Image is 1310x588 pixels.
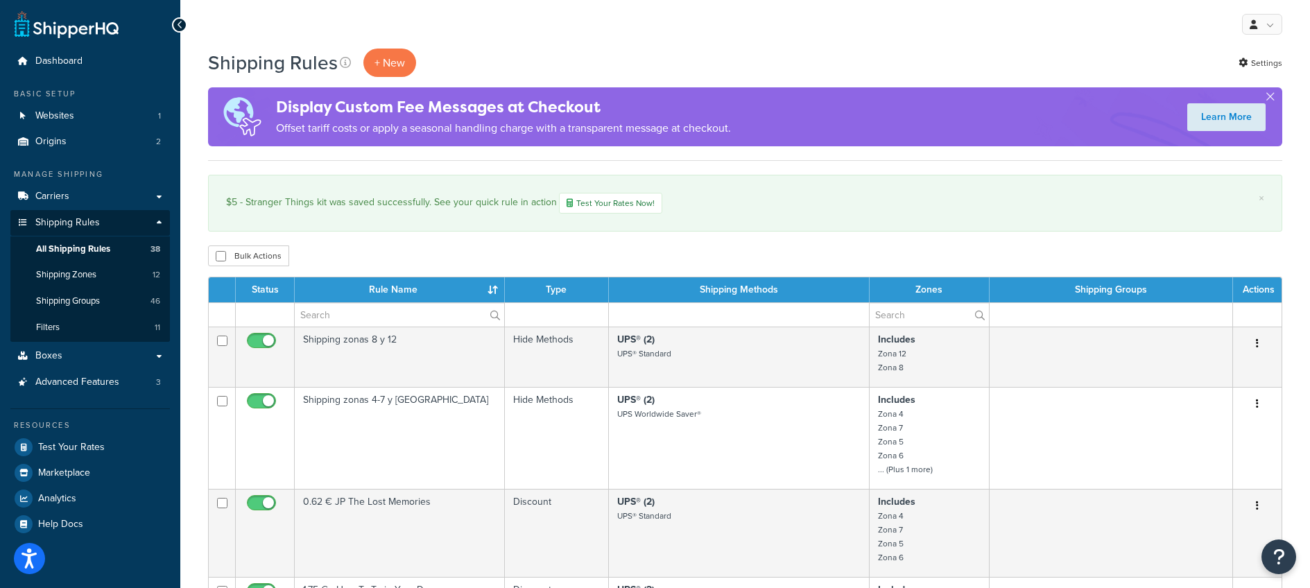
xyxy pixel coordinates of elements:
[1187,103,1266,131] a: Learn More
[35,136,67,148] span: Origins
[208,87,276,146] img: duties-banner-06bc72dcb5fe05cb3f9472aba00be2ae8eb53ab6f0d8bb03d382ba314ac3c341.png
[10,370,170,395] li: Advanced Features
[878,510,904,564] small: Zona 4 Zona 7 Zona 5 Zona 6
[505,327,609,387] td: Hide Methods
[208,245,289,266] button: Bulk Actions
[10,210,170,342] li: Shipping Rules
[36,269,96,281] span: Shipping Zones
[1233,277,1282,302] th: Actions
[36,295,100,307] span: Shipping Groups
[1239,53,1282,73] a: Settings
[38,442,105,453] span: Test Your Rates
[10,210,170,236] a: Shipping Rules
[878,392,915,407] strong: Includes
[36,243,110,255] span: All Shipping Rules
[38,493,76,505] span: Analytics
[10,49,170,74] a: Dashboard
[38,467,90,479] span: Marketplace
[35,110,74,122] span: Websites
[609,277,870,302] th: Shipping Methods
[878,347,906,374] small: Zona 12 Zona 8
[1261,539,1296,574] button: Open Resource Center
[36,322,60,334] span: Filters
[10,236,170,262] a: All Shipping Rules 38
[10,168,170,180] div: Manage Shipping
[226,193,1264,214] div: $5 - Stranger Things kit was saved successfully. See your quick rule in action
[276,96,731,119] h4: Display Custom Fee Messages at Checkout
[505,489,609,577] td: Discount
[10,486,170,511] a: Analytics
[10,435,170,460] a: Test Your Rates
[559,193,662,214] a: Test Your Rates Now!
[38,519,83,530] span: Help Docs
[10,315,170,340] li: Filters
[155,322,160,334] span: 11
[617,392,655,407] strong: UPS® (2)
[236,277,295,302] th: Status
[878,332,915,347] strong: Includes
[617,347,671,360] small: UPS® Standard
[878,408,933,476] small: Zona 4 Zona 7 Zona 5 Zona 6 ... (Plus 1 more)
[10,129,170,155] li: Origins
[617,494,655,509] strong: UPS® (2)
[10,184,170,209] a: Carriers
[295,303,504,327] input: Search
[617,332,655,347] strong: UPS® (2)
[35,217,100,229] span: Shipping Rules
[295,387,505,489] td: Shipping zonas 4-7 y [GEOGRAPHIC_DATA]
[153,269,160,281] span: 12
[150,243,160,255] span: 38
[35,55,83,67] span: Dashboard
[617,510,671,522] small: UPS® Standard
[10,88,170,100] div: Basic Setup
[208,49,338,76] h1: Shipping Rules
[10,262,170,288] a: Shipping Zones 12
[35,377,119,388] span: Advanced Features
[10,343,170,369] a: Boxes
[10,262,170,288] li: Shipping Zones
[35,350,62,362] span: Boxes
[156,136,161,148] span: 2
[150,295,160,307] span: 46
[10,420,170,431] div: Resources
[10,288,170,314] li: Shipping Groups
[1259,193,1264,204] a: ×
[295,277,505,302] th: Rule Name : activate to sort column ascending
[10,288,170,314] a: Shipping Groups 46
[10,512,170,537] a: Help Docs
[617,408,701,420] small: UPS Worldwide Saver®
[295,489,505,577] td: 0.62 € JP The Lost Memories
[10,103,170,129] li: Websites
[35,191,69,202] span: Carriers
[10,370,170,395] a: Advanced Features 3
[10,315,170,340] a: Filters 11
[276,119,731,138] p: Offset tariff costs or apply a seasonal handling charge with a transparent message at checkout.
[505,277,609,302] th: Type
[870,277,990,302] th: Zones
[363,49,416,77] p: + New
[295,327,505,387] td: Shipping zonas 8 y 12
[10,236,170,262] li: All Shipping Rules
[10,460,170,485] a: Marketplace
[505,387,609,489] td: Hide Methods
[158,110,161,122] span: 1
[870,303,989,327] input: Search
[156,377,161,388] span: 3
[990,277,1233,302] th: Shipping Groups
[15,10,119,38] a: ShipperHQ Home
[10,103,170,129] a: Websites 1
[10,129,170,155] a: Origins 2
[878,494,915,509] strong: Includes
